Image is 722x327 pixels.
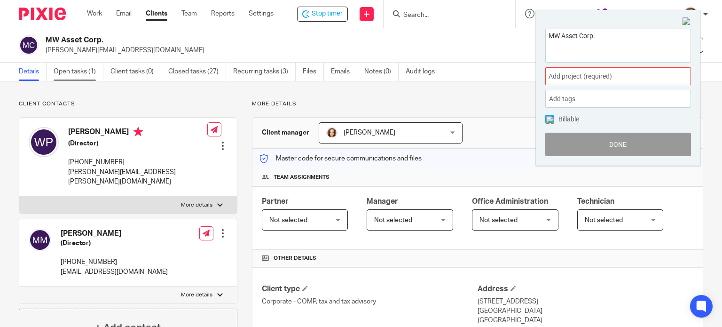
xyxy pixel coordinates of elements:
h4: Client type [262,284,478,294]
p: [STREET_ADDRESS] [478,297,693,306]
span: Billable [558,116,579,122]
a: Client tasks (0) [110,63,161,81]
img: checked.png [546,116,554,124]
img: avatar-thumb.jpg [326,127,337,138]
a: Settings [249,9,274,18]
p: [PERSON_NAME] [627,9,678,18]
span: Team assignments [274,174,330,181]
button: Done [545,133,691,156]
img: Pixie [19,8,66,20]
a: Work [87,9,102,18]
p: More details [181,201,212,209]
img: svg%3E [19,35,39,55]
p: [PERSON_NAME][EMAIL_ADDRESS][PERSON_NAME][DOMAIN_NAME] [68,167,207,187]
span: Add project (required) [549,72,667,81]
span: Not selected [479,217,518,223]
p: Corporate - COMP, tax and tax advisory [262,297,478,306]
h4: Address [478,284,693,294]
span: Manager [367,198,398,205]
span: Office Administration [472,198,548,205]
h4: [PERSON_NAME] [68,127,207,139]
p: More details [181,291,212,299]
a: Recurring tasks (3) [233,63,296,81]
textarea: MW Asset Corp. [546,29,691,60]
p: [PHONE_NUMBER] [61,257,168,267]
span: Partner [262,198,289,205]
p: [PERSON_NAME][EMAIL_ADDRESS][DOMAIN_NAME] [46,46,575,55]
a: Notes (0) [364,63,399,81]
a: Files [303,63,324,81]
h5: (Director) [61,239,168,248]
span: Technician [577,198,614,205]
span: [PERSON_NAME] [344,129,395,136]
span: Other details [274,255,316,262]
a: Emails [331,63,357,81]
img: Close [683,17,691,26]
p: [GEOGRAPHIC_DATA] [478,306,693,316]
a: Open tasks (1) [54,63,103,81]
p: More details [252,100,703,108]
a: Clients [146,9,167,18]
p: Client contacts [19,100,237,108]
span: Not selected [374,217,412,223]
h3: Client manager [262,128,309,137]
div: MW Asset Corp. [297,7,348,22]
h4: [PERSON_NAME] [61,229,168,239]
a: Closed tasks (27) [168,63,226,81]
p: [PHONE_NUMBER] [68,158,207,167]
img: avatar-thumb.jpg [683,7,698,22]
a: Audit logs [406,63,442,81]
a: Reports [211,9,235,18]
h2: MW Asset Corp. [46,35,470,45]
h5: (Director) [68,139,207,148]
img: svg%3E [29,127,59,157]
a: Details [19,63,47,81]
i: Primary [133,127,143,136]
input: Search [402,11,487,20]
span: Not selected [585,217,623,223]
span: Stop timer [312,9,343,19]
a: Email [116,9,132,18]
span: Not selected [269,217,307,223]
a: Team [181,9,197,18]
img: svg%3E [29,229,51,251]
p: [EMAIL_ADDRESS][DOMAIN_NAME] [61,267,168,277]
span: Add tags [549,92,580,106]
p: Master code for secure communications and files [259,154,422,163]
p: [GEOGRAPHIC_DATA] [478,316,693,325]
